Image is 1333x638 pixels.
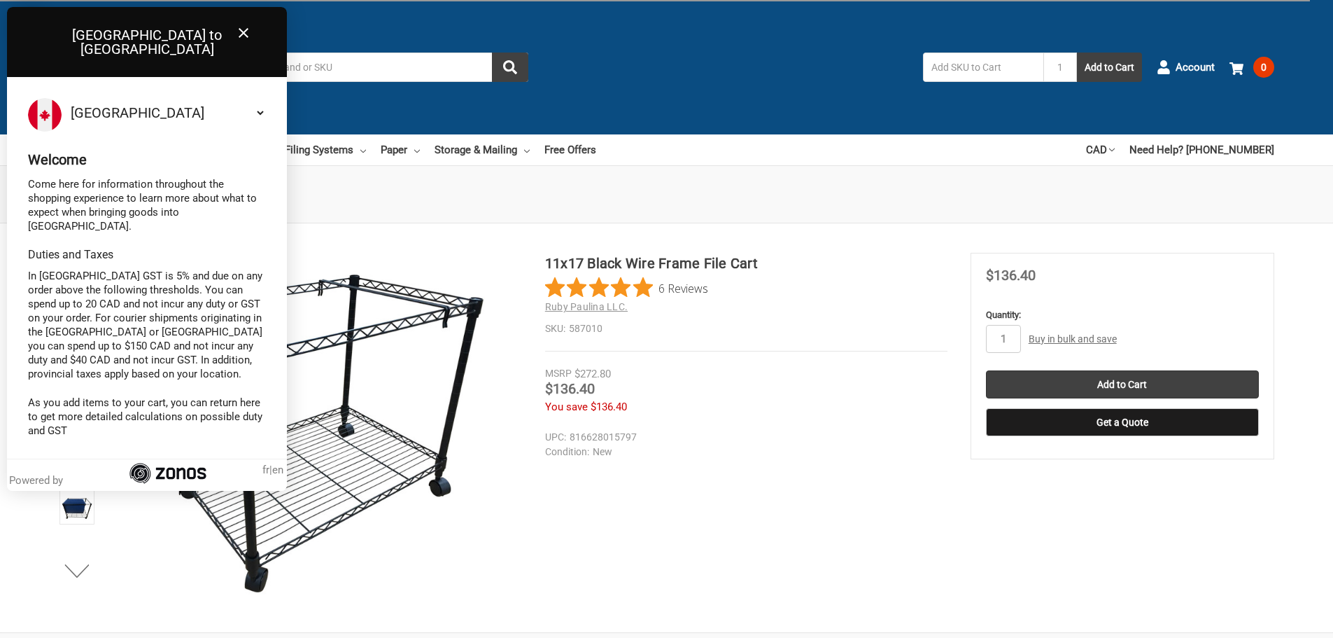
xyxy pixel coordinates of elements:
img: 11x17 Black Wire Frame File Cart [62,492,92,522]
div: Duties and Taxes [28,248,266,262]
span: | [262,463,283,477]
input: Search by keyword, brand or SKU [178,53,528,82]
button: Add to Cart [1077,53,1142,82]
img: 11x17 Black Wire Frame File Cart [139,253,489,603]
p: In [GEOGRAPHIC_DATA] GST is 5% and due on any order above the following thresholds. You can spend... [28,269,266,381]
dd: New [545,445,941,459]
dt: Condition: [545,445,589,459]
select: Select your country [68,98,266,127]
a: Filing Systems [285,134,366,165]
div: Powered by [9,473,69,487]
span: $272.80 [574,368,611,380]
a: CAD [1086,134,1115,165]
h1: 11x17 Black Wire Frame File Cart [545,253,947,274]
a: Storage & Mailing [435,134,530,165]
a: Account [1157,49,1215,85]
dd: 587010 [545,321,947,336]
dt: SKU: [545,321,565,336]
span: fr [262,464,269,476]
div: Welcome [28,153,266,167]
button: Rated 4.8 out of 5 stars from 6 reviews. Jump to reviews. [545,277,708,298]
button: Get a Quote [986,408,1259,436]
a: Buy in bulk and save [1029,333,1117,345]
p: As you add items to your cart, you can return here to get more detailed calculations on possible ... [28,396,266,438]
a: Free Offers [544,134,596,165]
img: Flag of Canada [28,98,62,132]
input: Add to Cart [986,370,1259,398]
span: $136.40 [545,380,595,397]
a: 0 [1229,49,1274,85]
button: Next [56,557,99,585]
div: [GEOGRAPHIC_DATA] to [GEOGRAPHIC_DATA] [7,7,287,77]
label: Quantity: [986,308,1259,322]
a: Paper [381,134,420,165]
dd: 816628015797 [545,430,941,445]
span: Account [1176,60,1215,76]
p: Come here for information throughout the shopping experience to learn more about what to expect w... [28,177,266,233]
span: You save [545,401,588,413]
a: Ruby Paulina LLC. [545,301,628,312]
a: Need Help? [PHONE_NUMBER] [1129,134,1274,165]
dt: UPC: [545,430,566,445]
span: $136.40 [986,267,1036,284]
span: en [272,464,283,476]
span: $136.40 [591,401,627,413]
input: Add SKU to Cart [923,53,1043,82]
span: 0 [1253,57,1274,78]
div: MSRP [545,366,572,381]
span: 6 Reviews [658,277,708,298]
